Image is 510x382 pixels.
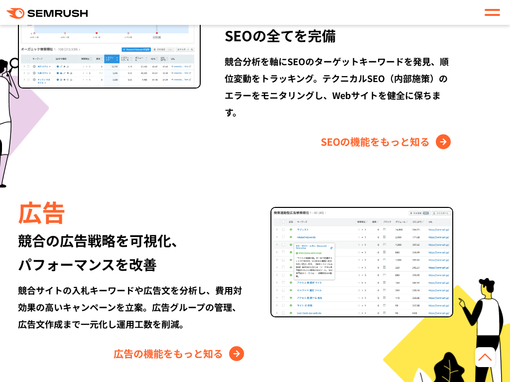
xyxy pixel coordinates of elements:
[18,194,247,228] div: 広告
[18,282,247,332] div: 競合サイトの入札キーワードや広告文を分析し、費用対効果の高いキャンペーンを立案。広告グループの管理、広告文作成まで一元化し運用工数を削減。
[225,53,453,120] div: 競合分析を軸にSEOのターゲットキーワードを発見、順位変動をトラッキング。テクニカルSEO（内部施策）のエラーをモニタリングし、Webサイトを健全に保ちます。
[321,134,453,150] a: SEOの機能をもっと知る
[114,346,247,362] a: 広告の機能をもっと知る
[18,228,247,276] div: 競合の広告戦略を可視化、 パフォーマンスを改善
